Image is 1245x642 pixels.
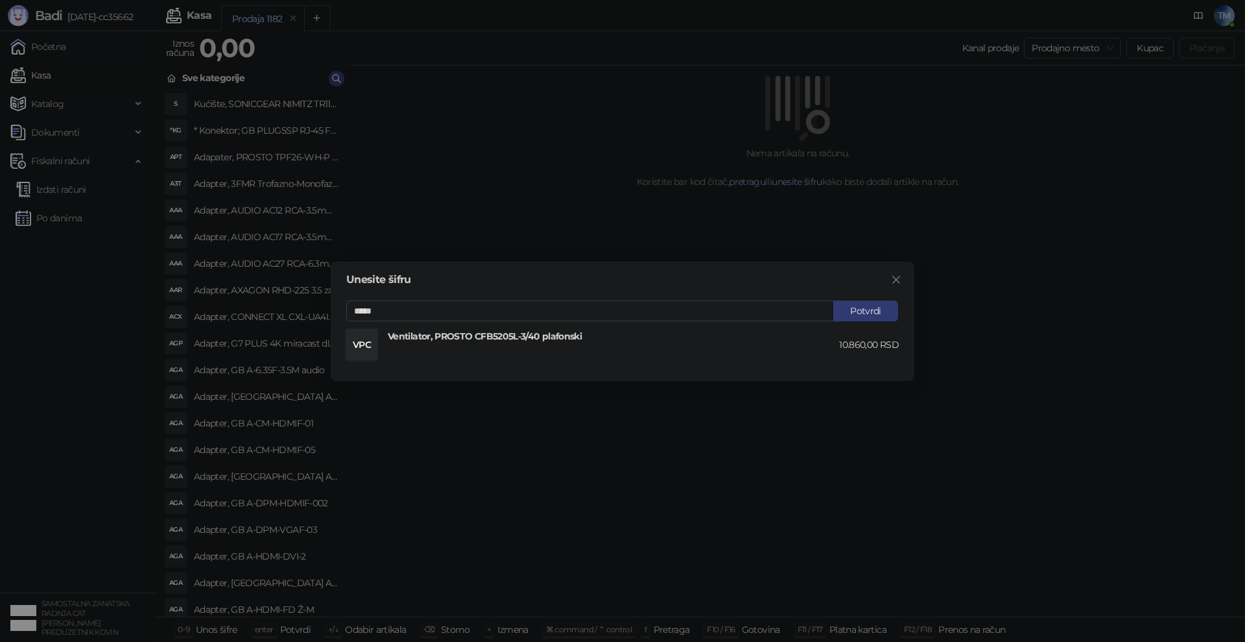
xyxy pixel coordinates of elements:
[886,269,907,290] button: Close
[886,275,907,285] span: Zatvori
[346,275,899,285] div: Unesite šifru
[833,301,898,321] button: Potvrdi
[891,275,901,285] span: close
[388,329,839,343] h4: Ventilator, PROSTO CFB5205L-3/40 plafonski
[839,338,899,352] div: 10.860,00 RSD
[346,329,377,360] div: VPC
